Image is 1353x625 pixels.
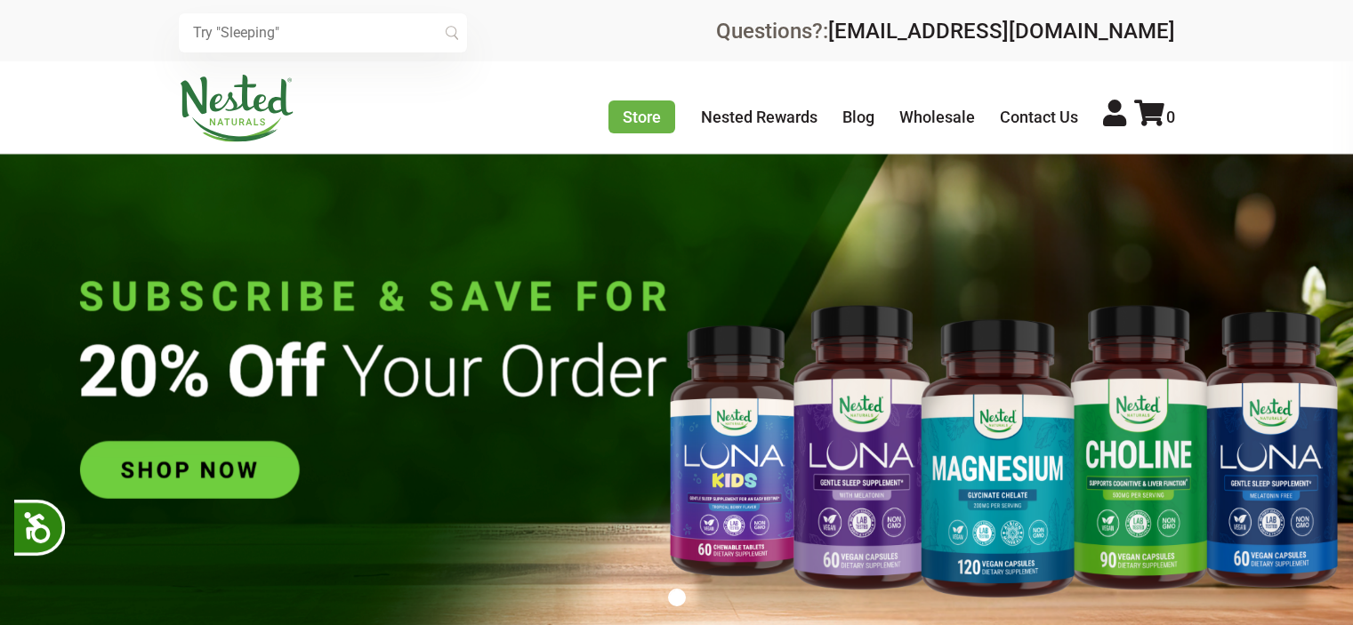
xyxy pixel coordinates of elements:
[179,13,467,52] input: Try "Sleeping"
[179,75,294,142] img: Nested Naturals
[1000,108,1078,126] a: Contact Us
[668,589,686,606] button: 1 of 1
[1134,108,1175,126] a: 0
[701,108,817,126] a: Nested Rewards
[828,19,1175,44] a: [EMAIL_ADDRESS][DOMAIN_NAME]
[608,100,675,133] a: Store
[899,108,975,126] a: Wholesale
[842,108,874,126] a: Blog
[716,20,1175,42] div: Questions?:
[1166,108,1175,126] span: 0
